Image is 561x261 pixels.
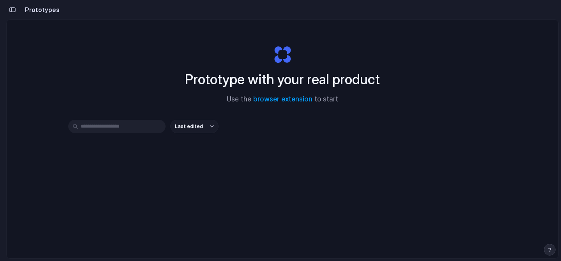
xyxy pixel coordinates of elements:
button: Last edited [170,120,219,133]
span: Last edited [175,123,203,130]
span: Use the to start [227,94,338,105]
a: browser extension [253,95,312,103]
h2: Prototypes [22,5,60,14]
h1: Prototype with your real product [185,69,380,90]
